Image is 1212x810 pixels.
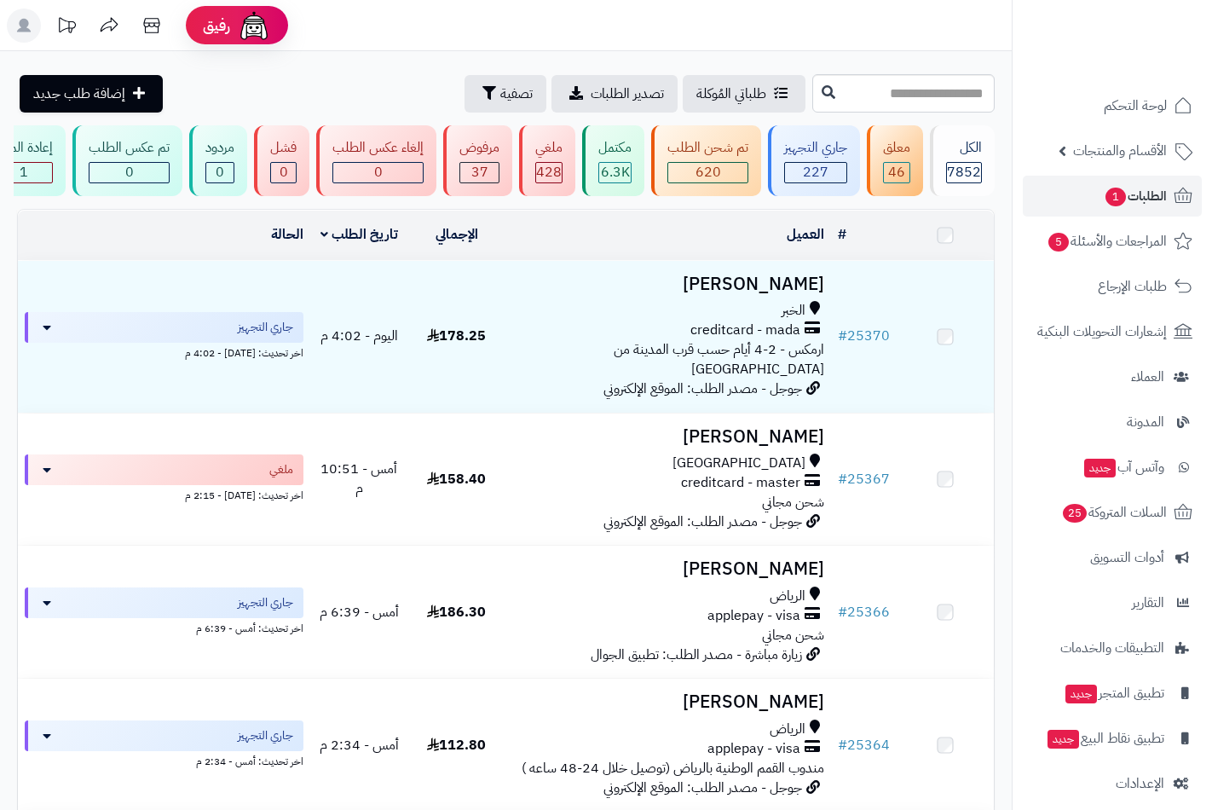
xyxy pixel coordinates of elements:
[20,162,28,182] span: 1
[238,319,293,336] span: جاري التجهيز
[25,751,303,769] div: اخر تحديث: أمس - 2:34 م
[374,162,383,182] span: 0
[1073,139,1167,163] span: الأقسام والمنتجات
[838,602,847,622] span: #
[512,692,823,712] h3: [PERSON_NAME]
[614,339,824,379] span: ارمكس - 2-4 أيام حسب قرب المدينة من [GEOGRAPHIC_DATA]
[1046,726,1164,750] span: تطبيق نقاط البيع
[1023,311,1202,352] a: إشعارات التحويلات البنكية
[427,326,486,346] span: 178.25
[500,84,533,104] span: تصفية
[1023,763,1202,804] a: الإعدادات
[683,75,805,113] a: طلباتي المُوكلة
[427,469,486,489] span: 158.40
[216,162,224,182] span: 0
[536,163,562,182] div: 428
[1060,636,1164,660] span: التطبيقات والخدمات
[1098,275,1167,298] span: طلبات الإرجاع
[838,326,847,346] span: #
[1023,537,1202,578] a: أدوات التسويق
[947,162,981,182] span: 7852
[884,163,909,182] div: 46
[251,125,313,196] a: فشل 0
[25,343,303,361] div: اخر تحديث: [DATE] - 4:02 م
[320,602,399,622] span: أمس - 6:39 م
[838,224,846,245] a: #
[237,9,271,43] img: ai-face.png
[1047,229,1167,253] span: المراجعات والأسئلة
[603,512,802,532] span: جوجل - مصدر الطلب: الموقع الإلكتروني
[1061,500,1167,524] span: السلات المتروكة
[536,162,562,182] span: 428
[579,125,648,196] a: مكتمل 6.3K
[591,645,802,665] span: زيارة مباشرة - مصدر الطلب: تطبيق الجوال
[696,84,766,104] span: طلباتي المُوكلة
[512,559,823,579] h3: [PERSON_NAME]
[1131,365,1164,389] span: العملاء
[333,163,423,182] div: 0
[1023,492,1202,533] a: السلات المتروكة25
[33,84,125,104] span: إضافة طلب جديد
[668,163,747,182] div: 620
[436,224,478,245] a: الإجمالي
[672,454,805,473] span: [GEOGRAPHIC_DATA]
[69,125,186,196] a: تم عكس الطلب 0
[1096,48,1196,84] img: logo-2.png
[280,162,288,182] span: 0
[238,727,293,744] span: جاري التجهيز
[206,163,234,182] div: 0
[271,163,296,182] div: 0
[186,125,251,196] a: مردود 0
[926,125,998,196] a: الكل7852
[784,138,847,158] div: جاري التجهيز
[1084,459,1116,477] span: جديد
[838,602,890,622] a: #25366
[512,427,823,447] h3: [PERSON_NAME]
[603,778,802,798] span: جوجل - مصدر الطلب: الموقع الإلكتروني
[522,758,824,778] span: مندوب القمم الوطنية بالرياض (توصيل خلال 24-48 ساعه )
[782,301,805,321] span: الخبر
[89,138,170,158] div: تم عكس الطلب
[690,321,800,340] span: creditcard - mada
[1023,356,1202,397] a: العملاء
[1127,410,1164,434] span: المدونة
[883,138,910,158] div: معلق
[440,125,516,196] a: مرفوض 37
[1048,730,1079,749] span: جديد
[803,162,828,182] span: 227
[25,618,303,636] div: اخر تحديث: أمس - 6:39 م
[1048,233,1069,252] span: 5
[838,469,890,489] a: #25367
[601,162,630,182] span: 6.3K
[1132,591,1164,615] span: التقارير
[863,125,926,196] a: معلق 46
[1023,673,1202,714] a: تطبيق المتجرجديد
[269,461,293,478] span: ملغي
[125,162,134,182] span: 0
[1090,546,1164,570] span: أدوات التسويق
[1082,455,1164,479] span: وآتس آب
[946,138,982,158] div: الكل
[667,138,748,158] div: تم شحن الطلب
[459,138,499,158] div: مرفوض
[332,138,424,158] div: إلغاء عكس الطلب
[20,75,163,113] a: إضافة طلب جديد
[516,125,579,196] a: ملغي 428
[1023,582,1202,623] a: التقارير
[45,9,88,47] a: تحديثات المنصة
[762,625,824,645] span: شحن مجاني
[1023,628,1202,668] a: التطبيقات والخدمات
[648,125,765,196] a: تم شحن الطلب 620
[765,125,863,196] a: جاري التجهيز 227
[1105,188,1126,206] span: 1
[203,15,230,36] span: رفيق
[313,125,440,196] a: إلغاء عكس الطلب 0
[1023,176,1202,217] a: الطلبات1
[320,326,398,346] span: اليوم - 4:02 م
[1037,320,1167,344] span: إشعارات التحويلات البنكية
[1023,85,1202,126] a: لوحة التحكم
[238,594,293,611] span: جاري التجهيز
[707,739,800,759] span: applepay - visa
[1065,685,1097,703] span: جديد
[695,162,721,182] span: 620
